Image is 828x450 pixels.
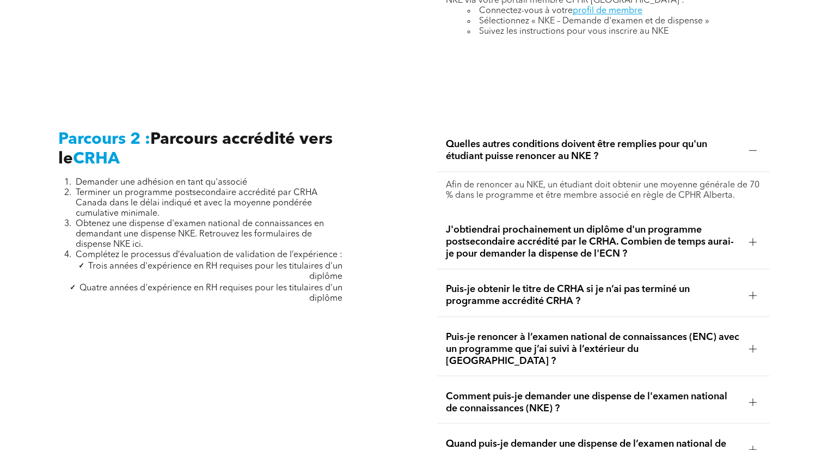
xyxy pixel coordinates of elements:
[446,391,727,413] font: Comment puis-je demander une dispense de l'examen national de connaissances (NKE) ?
[479,27,668,36] font: Suivez les instructions pour vous inscrire au NKE
[76,251,342,259] font: Complétez le processus d’évaluation de validation de l’expérience :
[76,178,247,187] font: Demander une adhésion en tant qu'associé
[479,7,573,15] font: Connectez-vous à votre
[73,151,120,167] font: CRHA
[446,332,739,366] font: Puis-je renoncer à l’examen national de connaissances (ENC) avec un programme que j’ai suivi à l’...
[446,284,690,306] font: Puis-je obtenir le titre de CRHA si je n’ai pas terminé un programme accrédité CRHA ?
[573,7,642,15] a: profil de membre
[76,188,317,218] font: Terminer un programme postsecondaire accrédité par CRHA Canada dans le délai indiqué et avec la m...
[446,139,707,161] font: Quelles autres conditions doivent être remplies pour qu'un étudiant puisse renoncer au NKE ?
[446,225,734,259] font: J'obtiendrai prochainement un diplôme d'un programme postsecondaire accrédité par le CRHA. Combie...
[88,262,342,281] font: Trois années d'expérience en RH requises pour les titulaires d'un diplôme
[446,181,759,200] font: Afin de renoncer au NKE, un étudiant doit obtenir une moyenne générale de 70 % dans le programme ...
[76,220,324,249] font: Obtenez une dispense d'examen national de connaissances en demandant une dispense NKE. Retrouvez ...
[58,131,333,167] font: Parcours accrédité vers le
[479,17,709,26] font: Sélectionnez « NKE – Demande d'examen et de dispense »
[79,284,342,303] font: Quatre années d'expérience en RH requises pour les titulaires d'un diplôme
[58,131,150,148] font: Parcours 2 :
